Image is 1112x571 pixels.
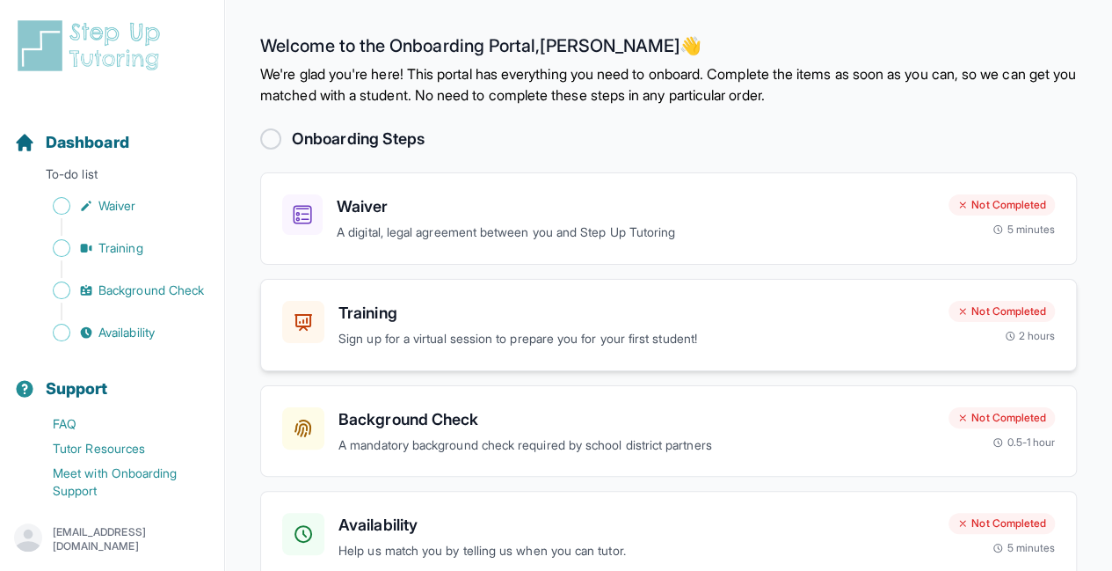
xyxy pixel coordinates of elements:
[260,35,1077,63] h2: Welcome to the Onboarding Portal, [PERSON_NAME] 👋
[14,236,224,260] a: Training
[7,348,217,408] button: Support
[53,525,210,553] p: [EMAIL_ADDRESS][DOMAIN_NAME]
[98,282,204,299] span: Background Check
[992,436,1055,450] div: 0.5-1 hour
[948,407,1055,428] div: Not Completed
[337,194,934,219] h3: Waiver
[14,412,224,436] a: FAQ
[338,329,934,349] p: Sign up for a virtual session to prepare you for your first student!
[292,127,425,151] h2: Onboarding Steps
[260,385,1077,478] a: Background CheckA mandatory background check required by school district partnersNot Completed0.5...
[14,18,171,74] img: logo
[948,194,1055,216] div: Not Completed
[14,461,224,503] a: Meet with Onboarding Support
[46,130,129,155] span: Dashboard
[46,377,108,401] span: Support
[992,223,1055,237] div: 5 minutes
[948,301,1055,322] div: Not Completed
[7,165,217,190] p: To-do list
[14,194,224,218] a: Waiver
[260,63,1077,106] p: We're glad you're here! This portal has everything you need to onboard. Complete the items as soo...
[338,407,934,432] h3: Background Check
[992,541,1055,555] div: 5 minutes
[1005,329,1056,343] div: 2 hours
[338,436,934,456] p: A mandatory background check required by school district partners
[260,279,1077,371] a: TrainingSign up for a virtual session to prepare you for your first student!Not Completed2 hours
[948,513,1055,534] div: Not Completed
[14,503,224,528] a: Contact Onboarding Support
[14,320,224,345] a: Availability
[98,239,143,257] span: Training
[14,436,224,461] a: Tutor Resources
[338,301,934,326] h3: Training
[260,172,1077,265] a: WaiverA digital, legal agreement between you and Step Up TutoringNot Completed5 minutes
[14,278,224,303] a: Background Check
[338,541,934,561] p: Help us match you by telling us when you can tutor.
[14,130,129,155] a: Dashboard
[338,513,934,538] h3: Availability
[98,324,155,341] span: Availability
[337,223,934,243] p: A digital, legal agreement between you and Step Up Tutoring
[98,197,135,215] span: Waiver
[14,523,210,555] button: [EMAIL_ADDRESS][DOMAIN_NAME]
[7,102,217,162] button: Dashboard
